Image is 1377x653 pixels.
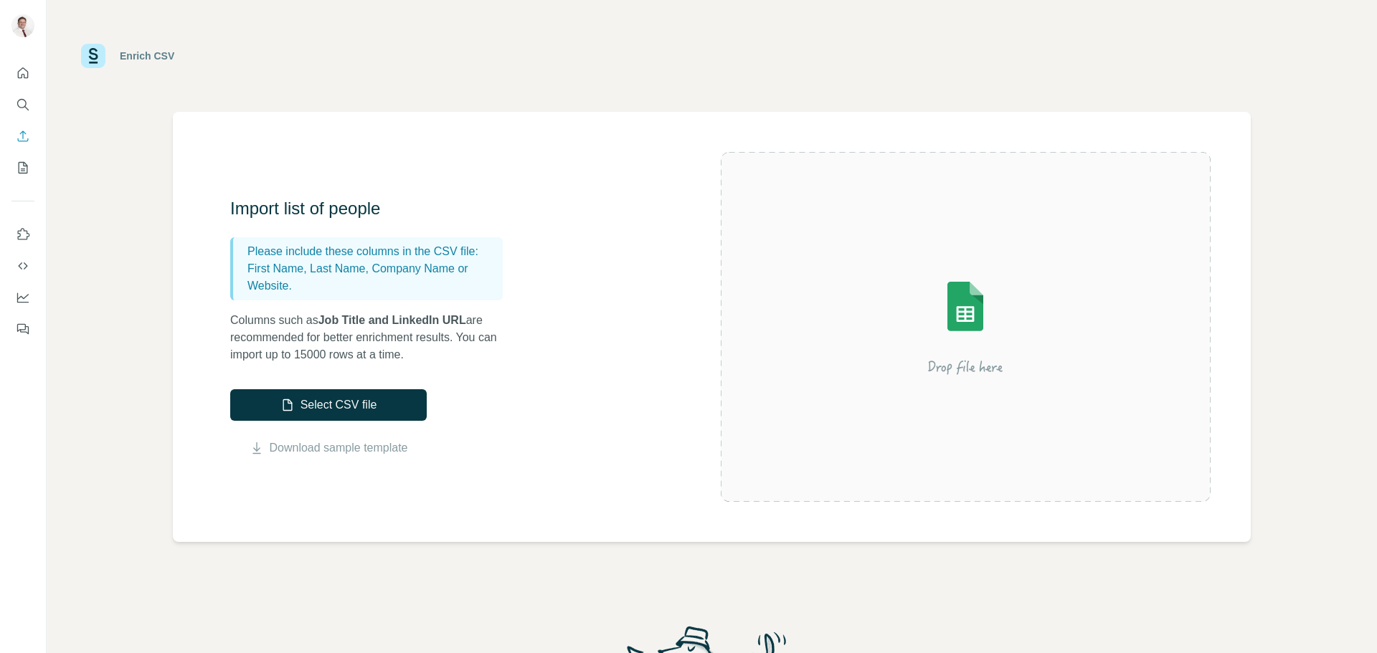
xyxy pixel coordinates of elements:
button: Dashboard [11,285,34,310]
button: Feedback [11,316,34,342]
div: Enrich CSV [120,49,174,63]
p: Please include these columns in the CSV file: [247,243,497,260]
p: First Name, Last Name, Company Name or Website. [247,260,497,295]
button: Enrich CSV [11,123,34,149]
button: Use Surfe on LinkedIn [11,221,34,247]
img: Surfe Logo [81,44,105,68]
a: Download sample template [270,439,408,457]
p: Columns such as are recommended for better enrichment results. You can import up to 15000 rows at... [230,312,517,363]
span: Job Title and LinkedIn URL [318,314,466,326]
button: My lists [11,155,34,181]
img: Surfe Illustration - Drop file here or select below [836,241,1094,413]
button: Download sample template [230,439,427,457]
h3: Import list of people [230,197,517,220]
img: Avatar [11,14,34,37]
button: Quick start [11,60,34,86]
button: Use Surfe API [11,253,34,279]
button: Select CSV file [230,389,427,421]
button: Search [11,92,34,118]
